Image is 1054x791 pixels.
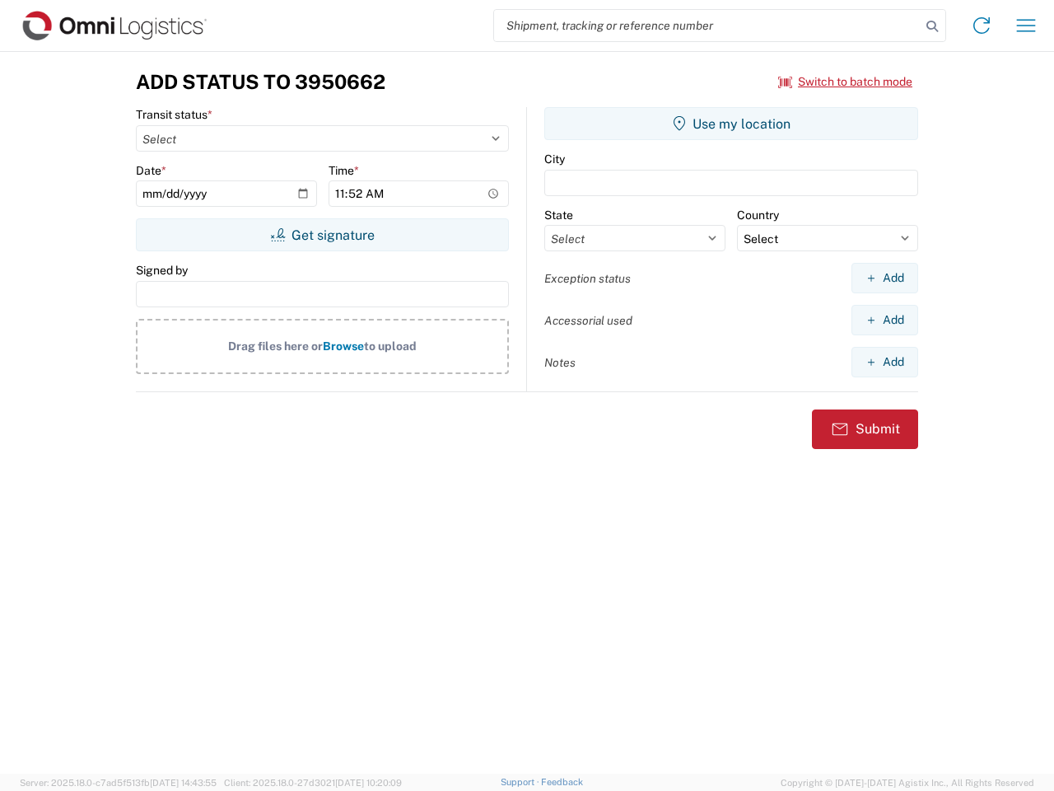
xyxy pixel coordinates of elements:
[544,271,631,286] label: Exception status
[136,263,188,278] label: Signed by
[544,355,576,370] label: Notes
[136,107,212,122] label: Transit status
[150,778,217,788] span: [DATE] 14:43:55
[851,263,918,293] button: Add
[228,339,323,353] span: Drag files here or
[544,107,918,140] button: Use my location
[494,10,921,41] input: Shipment, tracking or reference number
[323,339,364,353] span: Browse
[544,313,632,328] label: Accessorial used
[851,347,918,377] button: Add
[364,339,417,353] span: to upload
[136,70,385,94] h3: Add Status to 3950662
[20,778,217,788] span: Server: 2025.18.0-c7ad5f513fb
[501,777,542,787] a: Support
[224,778,402,788] span: Client: 2025.18.0-27d3021
[737,208,779,222] label: Country
[851,305,918,335] button: Add
[136,163,166,178] label: Date
[544,152,565,166] label: City
[812,410,918,449] button: Submit
[781,775,1034,790] span: Copyright © [DATE]-[DATE] Agistix Inc., All Rights Reserved
[541,777,583,787] a: Feedback
[778,68,912,96] button: Switch to batch mode
[136,218,509,251] button: Get signature
[544,208,573,222] label: State
[329,163,359,178] label: Time
[335,778,402,788] span: [DATE] 10:20:09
